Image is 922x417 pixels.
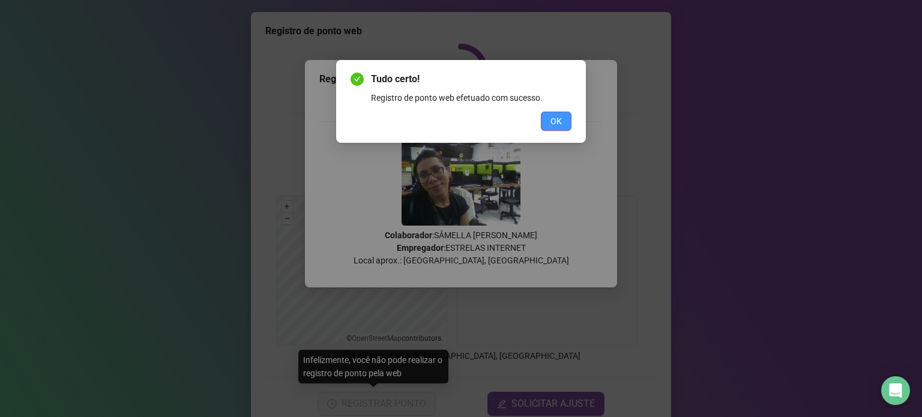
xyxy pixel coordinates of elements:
button: OK [541,112,571,131]
span: OK [550,115,562,128]
div: Registro de ponto web efetuado com sucesso. [371,91,571,104]
span: Tudo certo! [371,72,571,86]
span: check-circle [351,73,364,86]
div: Open Intercom Messenger [881,376,910,405]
